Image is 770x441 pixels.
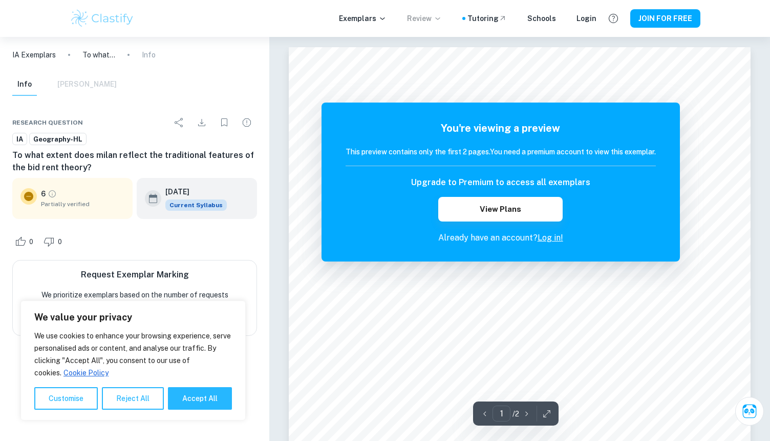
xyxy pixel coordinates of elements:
button: Accept All [168,387,232,410]
h6: This preview contains only the first 2 pages. You need a premium account to view this exemplar. [346,146,656,157]
p: Already have an account? [346,232,656,244]
a: Tutoring [467,13,507,24]
p: Review [407,13,442,24]
h5: You're viewing a preview [346,121,656,136]
div: Dislike [41,233,68,250]
button: JOIN FOR FREE [630,9,700,28]
p: To what extent does milan reflect the traditional features of the bid rent theory? [82,49,115,61]
div: Share [169,112,189,133]
p: We value your privacy [34,311,232,324]
div: We value your privacy [20,300,246,420]
p: / 2 [512,408,519,419]
a: Geography-HL [29,133,87,146]
img: Clastify logo [70,8,135,29]
div: Bookmark [214,112,234,133]
p: Exemplars [339,13,387,24]
a: Grade partially verified [48,189,57,198]
a: Schools [527,13,556,24]
span: Example of past student work. For reference on structure and expectations only. Do not copy. [12,344,257,352]
button: Reject All [102,387,164,410]
a: IA Exemplars [12,49,56,61]
div: Report issue [237,112,257,133]
span: Partially verified [41,199,124,209]
span: Current Syllabus [165,199,227,211]
h6: [DATE] [165,186,219,197]
span: Geography-HL [30,134,86,145]
h6: Request Exemplar Marking [81,269,189,281]
button: Ask Clai [735,397,764,426]
a: Login [576,13,596,24]
p: We prioritize exemplars based on the number of requests [41,289,228,300]
div: Like [12,233,39,250]
h6: To what extent does milan reflect the traditional features of the bid rent theory? [12,149,257,174]
p: 6 [41,188,46,199]
span: Research question [12,118,83,127]
p: We use cookies to enhance your browsing experience, serve personalised ads or content, and analys... [34,330,232,379]
span: 0 [52,237,68,247]
button: View Plans [438,197,562,222]
a: Log in! [538,233,563,243]
div: Download [191,112,212,133]
span: 0 [24,237,39,247]
a: Cookie Policy [63,368,109,377]
div: This exemplar is based on the current syllabus. Feel free to refer to it for inspiration/ideas wh... [165,199,227,211]
a: IA [12,133,27,146]
button: Info [12,73,37,96]
button: Customise [34,387,98,410]
span: IA [13,134,27,145]
p: Info [142,49,156,61]
button: Help and Feedback [605,10,622,27]
h6: Upgrade to Premium to access all exemplars [411,176,590,189]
